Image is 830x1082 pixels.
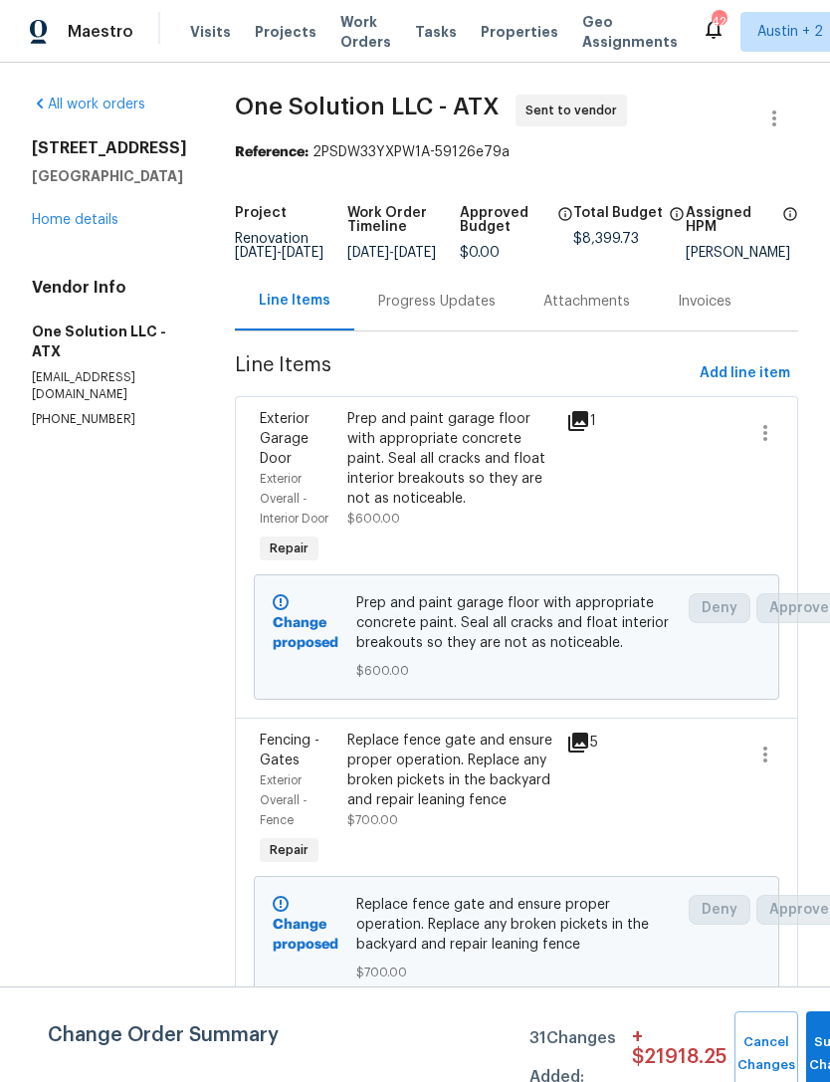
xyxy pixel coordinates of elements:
[347,814,398,826] span: $700.00
[347,206,460,234] h5: Work Order Timeline
[686,246,798,260] div: [PERSON_NAME]
[700,361,790,386] span: Add line item
[347,409,554,509] div: Prep and paint garage floor with appropriate concrete paint. Seal all cracks and float interior b...
[262,840,316,860] span: Repair
[235,355,692,392] span: Line Items
[582,12,678,52] span: Geo Assignments
[689,593,750,623] button: Deny
[262,539,316,558] span: Repair
[356,963,678,982] span: $700.00
[481,22,558,42] span: Properties
[347,246,389,260] span: [DATE]
[573,206,663,220] h5: Total Budget
[190,22,231,42] span: Visits
[782,206,798,246] span: The hpm assigned to this work order.
[260,412,310,466] span: Exterior Garage Door
[460,246,500,260] span: $0.00
[235,206,287,220] h5: Project
[32,213,118,227] a: Home details
[32,166,187,186] h5: [GEOGRAPHIC_DATA]
[282,246,323,260] span: [DATE]
[557,206,573,246] span: The total cost of line items that have been approved by both Opendoor and the Trade Partner. This...
[32,411,187,428] p: [PHONE_NUMBER]
[340,12,391,52] span: Work Orders
[32,98,145,111] a: All work orders
[273,918,338,952] b: Change proposed
[68,22,133,42] span: Maestro
[356,895,678,955] span: Replace fence gate and ensure proper operation. Replace any broken pickets in the backyard and re...
[235,246,323,260] span: -
[525,101,625,120] span: Sent to vendor
[273,616,338,650] b: Change proposed
[32,138,187,158] h2: [STREET_ADDRESS]
[460,206,550,234] h5: Approved Budget
[255,22,316,42] span: Projects
[347,246,436,260] span: -
[260,774,308,826] span: Exterior Overall - Fence
[235,246,277,260] span: [DATE]
[573,232,639,246] span: $8,399.73
[259,291,330,311] div: Line Items
[686,206,776,234] h5: Assigned HPM
[712,12,726,32] div: 42
[347,513,400,525] span: $600.00
[356,661,678,681] span: $600.00
[543,292,630,312] div: Attachments
[235,95,500,118] span: One Solution LLC - ATX
[32,369,187,403] p: [EMAIL_ADDRESS][DOMAIN_NAME]
[235,232,323,260] span: Renovation
[415,25,457,39] span: Tasks
[356,593,678,653] span: Prep and paint garage floor with appropriate concrete paint. Seal all cracks and float interior b...
[347,731,554,810] div: Replace fence gate and ensure proper operation. Replace any broken pickets in the backyard and re...
[260,734,319,767] span: Fencing - Gates
[678,292,731,312] div: Invoices
[378,292,496,312] div: Progress Updates
[566,731,598,755] div: 5
[260,473,328,525] span: Exterior Overall - Interior Door
[757,22,823,42] span: Austin + 2
[669,206,685,232] span: The total cost of line items that have been proposed by Opendoor. This sum includes line items th...
[692,355,798,392] button: Add line item
[32,278,187,298] h4: Vendor Info
[235,142,798,162] div: 2PSDW33YXPW1A-59126e79a
[235,145,309,159] b: Reference:
[394,246,436,260] span: [DATE]
[566,409,598,433] div: 1
[744,1031,788,1077] span: Cancel Changes
[32,322,187,361] h5: One Solution LLC - ATX
[689,895,750,925] button: Deny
